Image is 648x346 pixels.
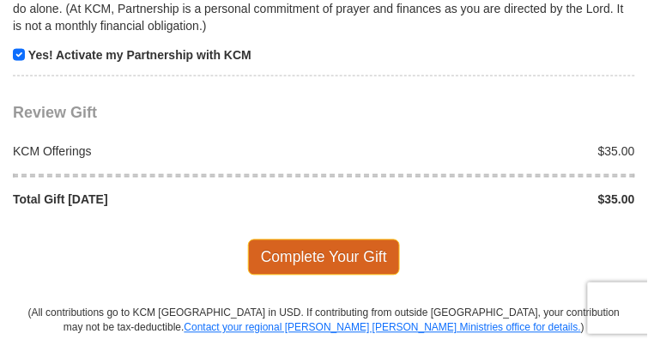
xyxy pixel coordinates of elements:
[28,48,251,62] strong: Yes! Activate my Partnership with KCM
[26,307,622,336] p: (All contributions go to KCM [GEOGRAPHIC_DATA] in USD. If contributing from outside [GEOGRAPHIC_D...
[324,191,645,209] div: $35.00
[248,240,400,276] span: Complete Your Gift
[4,143,324,161] div: KCM Offerings
[185,322,582,334] a: Contact your regional [PERSON_NAME] [PERSON_NAME] Ministries office for details.
[13,105,97,122] span: Review Gift
[4,191,324,209] div: Total Gift [DATE]
[324,143,645,161] div: $35.00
